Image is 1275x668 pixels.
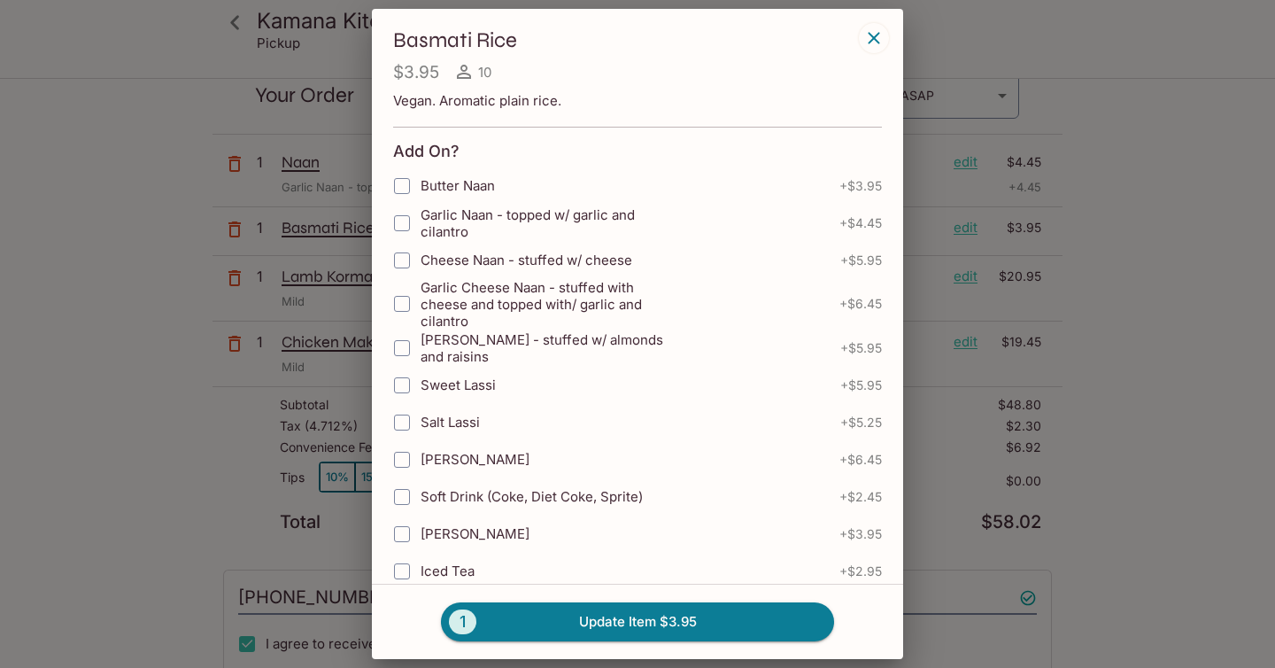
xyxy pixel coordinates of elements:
h3: Basmati Rice [393,27,854,54]
button: 1Update Item $3.95 [441,602,834,641]
span: Iced Tea [421,563,475,579]
span: + $4.45 [839,216,882,230]
span: [PERSON_NAME] - stuffed w/ almonds and raisins [421,331,670,365]
span: Soft Drink (Coke, Diet Coke, Sprite) [421,488,643,505]
span: 10 [478,64,491,81]
h4: Add On? [393,142,460,161]
span: Salt Lassi [421,414,480,431]
span: Cheese Naan - stuffed w/ cheese [421,252,632,268]
p: Vegan. Aromatic plain rice. [393,92,882,109]
span: Butter Naan [421,177,495,194]
span: + $6.45 [839,453,882,467]
span: + $3.95 [839,179,882,193]
span: [PERSON_NAME] [421,525,529,542]
span: Garlic Cheese Naan - stuffed with cheese and topped with/ garlic and cilantro [421,279,669,330]
span: Sweet Lassi [421,377,496,393]
span: [PERSON_NAME] [421,451,529,468]
h4: $3.95 [393,61,439,83]
span: 1 [449,610,476,634]
span: + $6.45 [839,297,882,311]
span: Garlic Naan - topped w/ garlic and cilantro [421,206,669,240]
span: + $5.25 [840,416,882,430]
span: + $2.45 [839,490,882,504]
span: + $3.95 [839,527,882,541]
span: + $5.95 [840,341,882,355]
span: + $5.95 [840,378,882,392]
span: + $2.95 [839,564,882,579]
span: + $5.95 [840,253,882,268]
